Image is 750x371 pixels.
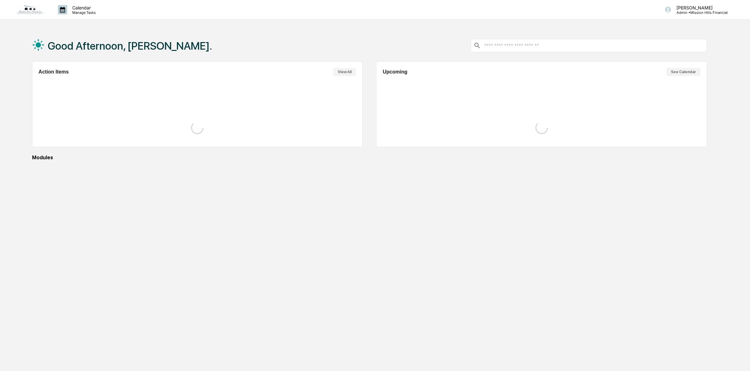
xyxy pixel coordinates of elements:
img: logo [15,5,45,14]
h1: Good Afternoon, [PERSON_NAME]. [48,40,212,52]
button: See Calendar [666,68,700,76]
p: Calendar [67,5,99,10]
p: Admin • Mission Hills Financial [671,10,728,15]
p: Manage Tasks [67,10,99,15]
h2: Upcoming [383,69,407,75]
button: View All [333,68,356,76]
h2: Action Items [39,69,69,75]
p: [PERSON_NAME] [671,5,728,10]
div: Modules [32,155,707,161]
